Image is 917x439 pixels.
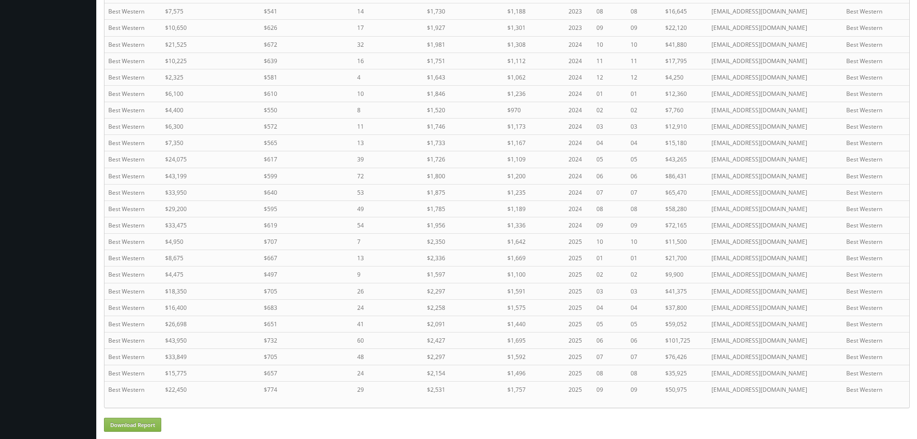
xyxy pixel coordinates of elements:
td: 2025 [565,316,592,332]
td: Best Western [842,3,909,20]
td: Best Western [104,234,161,250]
td: $1,308 [504,36,565,53]
td: 06 [593,168,627,184]
td: $1,112 [504,53,565,69]
td: $705 [260,349,353,365]
td: $1,575 [504,299,565,316]
td: [EMAIL_ADDRESS][DOMAIN_NAME] [708,102,842,119]
td: $1,746 [423,119,504,135]
td: Best Western [104,168,161,184]
td: 9 [353,266,424,283]
td: $101,725 [661,333,708,349]
button: Download Report [104,418,161,432]
td: $1,440 [504,316,565,332]
td: 05 [593,151,627,168]
td: Best Western [842,200,909,217]
td: 07 [593,184,627,200]
td: $619 [260,217,353,234]
td: 12 [593,69,627,85]
td: Best Western [842,283,909,299]
td: 2024 [565,69,592,85]
td: 08 [593,200,627,217]
td: 03 [593,283,627,299]
td: 2025 [565,382,592,398]
td: Best Western [104,135,161,151]
td: Best Western [104,102,161,119]
td: $2,154 [423,365,504,382]
td: Best Western [842,102,909,119]
td: $12,910 [661,119,708,135]
td: 2024 [565,151,592,168]
td: $22,120 [661,20,708,36]
td: 2025 [565,234,592,250]
td: $7,760 [661,102,708,119]
td: Best Western [842,85,909,102]
td: 08 [593,365,627,382]
td: Best Western [104,20,161,36]
td: 2024 [565,217,592,234]
td: [EMAIL_ADDRESS][DOMAIN_NAME] [708,69,842,85]
td: $24,075 [161,151,259,168]
td: 32 [353,36,424,53]
td: 4 [353,69,424,85]
td: [EMAIL_ADDRESS][DOMAIN_NAME] [708,53,842,69]
td: Best Western [842,119,909,135]
td: $86,431 [661,168,708,184]
td: Best Western [842,168,909,184]
td: 01 [593,85,627,102]
td: $970 [504,102,565,119]
td: $4,475 [161,266,259,283]
td: [EMAIL_ADDRESS][DOMAIN_NAME] [708,36,842,53]
td: Best Western [104,151,161,168]
td: 41 [353,316,424,332]
td: 08 [593,3,627,20]
td: 17 [353,20,424,36]
td: $1,875 [423,184,504,200]
td: [EMAIL_ADDRESS][DOMAIN_NAME] [708,365,842,382]
td: [EMAIL_ADDRESS][DOMAIN_NAME] [708,316,842,332]
td: [EMAIL_ADDRESS][DOMAIN_NAME] [708,20,842,36]
td: 01 [627,250,661,266]
td: $15,775 [161,365,259,382]
td: $1,062 [504,69,565,85]
td: Best Western [842,53,909,69]
td: 05 [627,151,661,168]
td: 08 [627,200,661,217]
td: Best Western [842,184,909,200]
td: $595 [260,200,353,217]
td: 2025 [565,266,592,283]
td: $2,091 [423,316,504,332]
td: Best Western [842,333,909,349]
td: Best Western [842,20,909,36]
td: [EMAIL_ADDRESS][DOMAIN_NAME] [708,151,842,168]
td: $2,336 [423,250,504,266]
td: 04 [593,135,627,151]
td: 2024 [565,36,592,53]
td: $572 [260,119,353,135]
td: [EMAIL_ADDRESS][DOMAIN_NAME] [708,333,842,349]
td: Best Western [842,299,909,316]
td: 08 [627,3,661,20]
td: 11 [593,53,627,69]
td: Best Western [104,266,161,283]
td: $610 [260,85,353,102]
td: Best Western [104,316,161,332]
td: 01 [593,250,627,266]
td: $43,265 [661,151,708,168]
td: 09 [627,217,661,234]
td: 01 [627,85,661,102]
td: 16 [353,53,424,69]
td: $1,733 [423,135,504,151]
td: 2025 [565,365,592,382]
td: 2024 [565,168,592,184]
td: 8 [353,102,424,119]
td: 26 [353,283,424,299]
td: [EMAIL_ADDRESS][DOMAIN_NAME] [708,266,842,283]
td: $8,675 [161,250,259,266]
td: Best Western [842,36,909,53]
td: $550 [260,102,353,119]
td: 03 [593,119,627,135]
td: 06 [627,333,661,349]
td: $1,189 [504,200,565,217]
td: $35,925 [661,365,708,382]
